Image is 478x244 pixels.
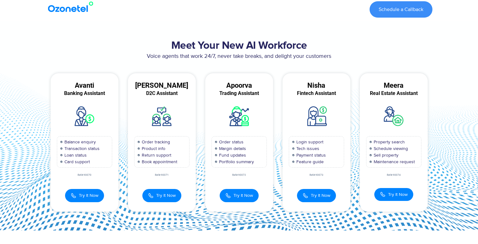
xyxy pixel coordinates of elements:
span: Order tracking [140,139,170,145]
button: Try It Now [374,188,413,201]
img: Call Icon [71,192,76,199]
span: Maintenance request [372,158,415,165]
img: Call Icon [148,192,154,199]
span: Property search [372,139,405,145]
span: Transaction status [63,145,100,152]
button: Try It Now [220,189,259,202]
p: Voice agents that work 24/7, never take breaks, and delight your customers [46,52,432,61]
div: Banking Assistant [51,91,118,96]
div: Avanti [51,83,118,88]
span: Return support [140,152,171,158]
div: Ref#:90071 [128,174,196,176]
div: Real Estate Assistant [360,91,428,96]
span: Book appointment [140,158,177,165]
div: Apoorva [205,83,273,88]
div: Trading Assistant [205,91,273,96]
span: Fund updates [217,152,246,158]
div: [PERSON_NAME] [128,83,196,88]
span: Schedule a Callback [379,7,423,12]
span: Try It Now [311,192,330,199]
span: Try It Now [234,192,253,199]
span: Portfolio summary [217,158,254,165]
img: Call Icon [380,191,386,197]
span: Feature guide [295,158,324,165]
div: Nisha [283,83,350,88]
div: Meera [360,83,428,88]
span: Product info [140,145,165,152]
span: Payment status [295,152,326,158]
div: Fintech Assistant [283,91,350,96]
div: D2C Assistant [128,91,196,96]
span: Login support [295,139,323,145]
button: Try It Now [142,189,181,202]
span: Card support [63,158,90,165]
div: Ref#:90073 [283,174,350,176]
span: Try It Now [156,192,176,199]
span: Sell property [372,152,398,158]
div: Ref#:90070 [51,174,118,176]
span: Schedule viewing [372,145,408,152]
span: Loan status [63,152,87,158]
div: Ref#:90074 [360,174,428,176]
div: Ref#:90072 [205,174,273,176]
span: Try It Now [79,192,98,199]
img: Call Icon [225,192,231,199]
span: Try It Now [388,191,408,198]
span: Tech issues [295,145,319,152]
a: Schedule a Callback [370,1,432,18]
span: Margin details [217,145,246,152]
button: Try It Now [297,189,336,202]
h2: Meet Your New AI Workforce [46,40,432,52]
img: Call Icon [303,192,308,199]
button: Try It Now [65,189,104,202]
span: Balance enquiry [63,139,96,145]
span: Order status [217,139,244,145]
